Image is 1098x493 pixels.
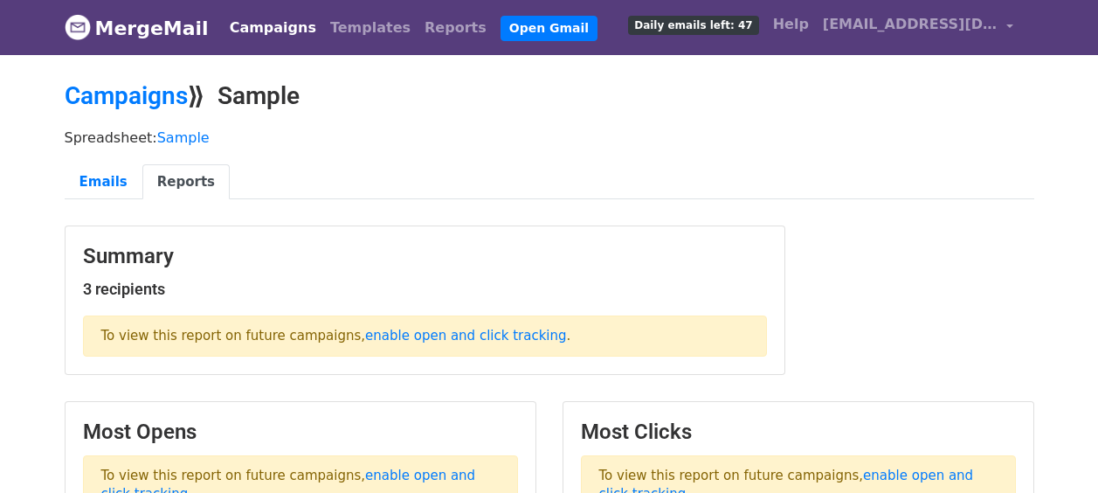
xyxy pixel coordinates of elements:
[823,14,998,35] span: [EMAIL_ADDRESS][DOMAIN_NAME]
[323,10,418,45] a: Templates
[157,129,210,146] a: Sample
[83,316,767,357] p: To view this report on future campaigns, .
[581,420,1016,445] h3: Most Clicks
[816,7,1020,48] a: [EMAIL_ADDRESS][DOMAIN_NAME]
[65,128,1034,147] p: Spreadsheet:
[621,7,765,42] a: Daily emails left: 47
[83,280,767,299] h5: 3 recipients
[223,10,323,45] a: Campaigns
[65,81,188,110] a: Campaigns
[65,81,1034,111] h2: ⟫ Sample
[83,244,767,269] h3: Summary
[365,328,566,344] a: enable open and click tracking
[142,164,230,200] a: Reports
[418,10,494,45] a: Reports
[628,16,758,35] span: Daily emails left: 47
[83,420,518,445] h3: Most Opens
[766,7,816,42] a: Help
[65,164,142,200] a: Emails
[65,14,91,40] img: MergeMail logo
[501,16,597,41] a: Open Gmail
[65,10,209,46] a: MergeMail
